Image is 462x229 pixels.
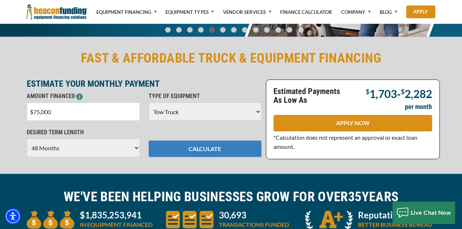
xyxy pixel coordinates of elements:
button: Live Chat Now [392,202,455,224]
p: $1,835,253,941 [80,211,153,219]
a: Go To Slide 9 [262,27,271,33]
a: Go To Slide 7 [241,27,249,33]
p: TRANSACTIONS FUNDED [219,220,289,229]
button: CALCULATE [149,140,262,157]
span: $ [366,87,369,95]
p: Reputation [358,211,432,219]
a: Go To Slide 10 [273,27,283,33]
span: 1,703 [369,87,397,100]
a: Apply [406,5,435,18]
a: Go To Slide 2 [186,27,194,33]
a: Go To Slide 0 [164,27,172,33]
span: 2,282 [405,87,432,100]
h2: FAST & AFFORDABLE TRUCK & EQUIPMENT FINANCING [27,50,435,67]
a: APPLY NOW [273,115,432,131]
img: three money bags to convey large amount of equipment financed [27,211,74,229]
span: 35 [348,189,361,204]
div: Accessibility Menu [5,208,21,224]
a: Go To Slide 6 [230,27,238,33]
img: three document icons to convery large amount of transactions funded [166,211,213,228]
a: Go To Slide 3 [197,27,205,33]
p: IN EQUIPMENT FINANCED [80,220,153,229]
p: - [366,87,432,99]
span: Live Chat Now [411,209,451,216]
a: Go To Slide 12 [296,27,305,33]
span: *Calculation does not represent an approval or exact loan amount. [273,134,417,150]
p: TYPE OF EQUIPMENT [149,92,262,101]
h2: WE'VE BEEN HELPING BUSINESSES GROW FOR OVER YEARS [27,188,435,205]
a: Go To Slide 4 [208,27,216,33]
a: Go To Slide 8 [252,27,260,33]
p: 30,693 [219,211,289,219]
a: Go To Slide 11 [285,27,294,33]
p: ESTIMATE YOUR MONTHLY PAYMENT [27,79,261,88]
p: Estimated Payments As Low As [273,87,349,105]
input: $ [27,102,140,121]
p: per month [405,102,432,111]
p: DESIRED TERM LENGTH [27,128,140,137]
span: $ [401,87,405,95]
a: Go To Slide 1 [175,27,183,33]
a: Go To Slide 5 [219,27,227,33]
p: AMOUNT FINANCED [27,92,140,101]
p: BETTER BUSINESS BUREAU [358,220,432,229]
